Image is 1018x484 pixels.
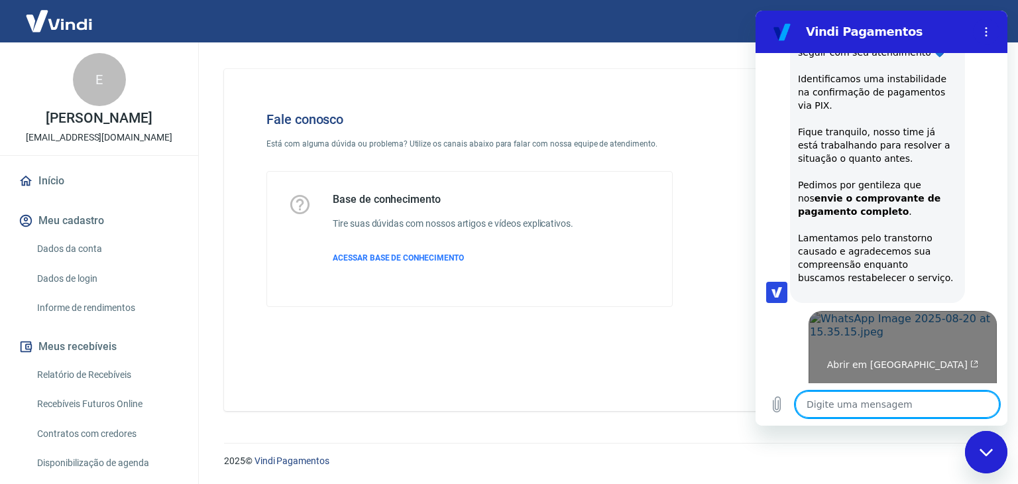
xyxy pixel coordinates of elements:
[266,111,673,127] h4: Fale conosco
[32,235,182,263] a: Dados da conta
[32,265,182,292] a: Dados de login
[965,431,1007,473] iframe: Botão para abrir a janela de mensagens, conversa em andamento
[26,131,172,145] p: [EMAIL_ADDRESS][DOMAIN_NAME]
[16,166,182,196] a: Início
[16,206,182,235] button: Meu cadastro
[73,53,126,106] div: E
[254,455,329,466] a: Vindi Pagamentos
[46,111,152,125] p: [PERSON_NAME]
[333,252,573,264] a: ACESSAR BASE DE CONHECIMENTO
[333,193,573,206] h5: Base de conhecimento
[32,420,182,448] a: Contratos com credores
[32,450,182,477] a: Disponibilização de agenda
[954,9,1002,34] button: Sair
[16,1,102,41] img: Vindi
[333,253,464,263] span: ACESSAR BASE DE CONHECIMENTO
[333,217,573,231] h6: Tire suas dúvidas com nossos artigos e vídeos explicativos.
[16,332,182,361] button: Meus recebíveis
[729,90,931,267] img: Fale conosco
[224,454,986,468] p: 2025 ©
[32,294,182,322] a: Informe de rendimentos
[32,391,182,418] a: Recebíveis Futuros Online
[266,138,673,150] p: Está com alguma dúvida ou problema? Utilize os canais abaixo para falar com nossa equipe de atend...
[32,361,182,389] a: Relatório de Recebíveis
[756,11,1007,426] iframe: Janela de mensagens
